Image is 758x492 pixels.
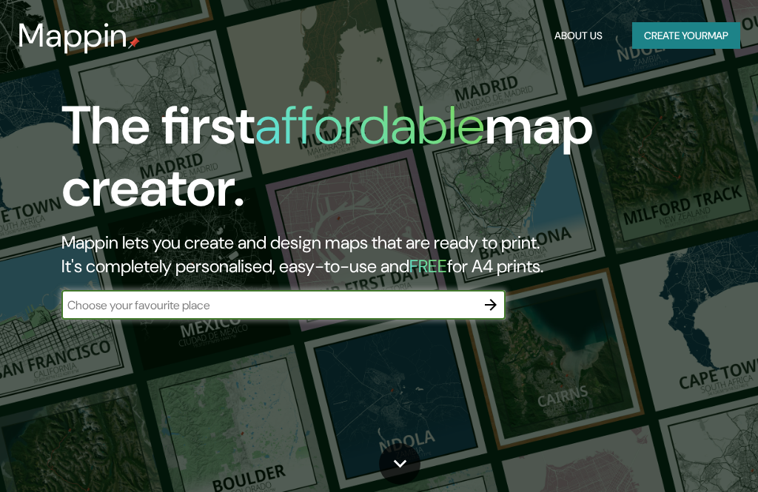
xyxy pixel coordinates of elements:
button: About Us [549,22,608,50]
button: Create yourmap [632,22,740,50]
h3: Mappin [18,16,128,55]
input: Choose your favourite place [61,297,476,314]
h5: FREE [409,255,447,277]
h1: The first map creator. [61,95,668,231]
h2: Mappin lets you create and design maps that are ready to print. It's completely personalised, eas... [61,231,668,278]
h1: affordable [255,91,485,160]
iframe: Help widget launcher [626,434,742,476]
img: mappin-pin [128,37,140,49]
